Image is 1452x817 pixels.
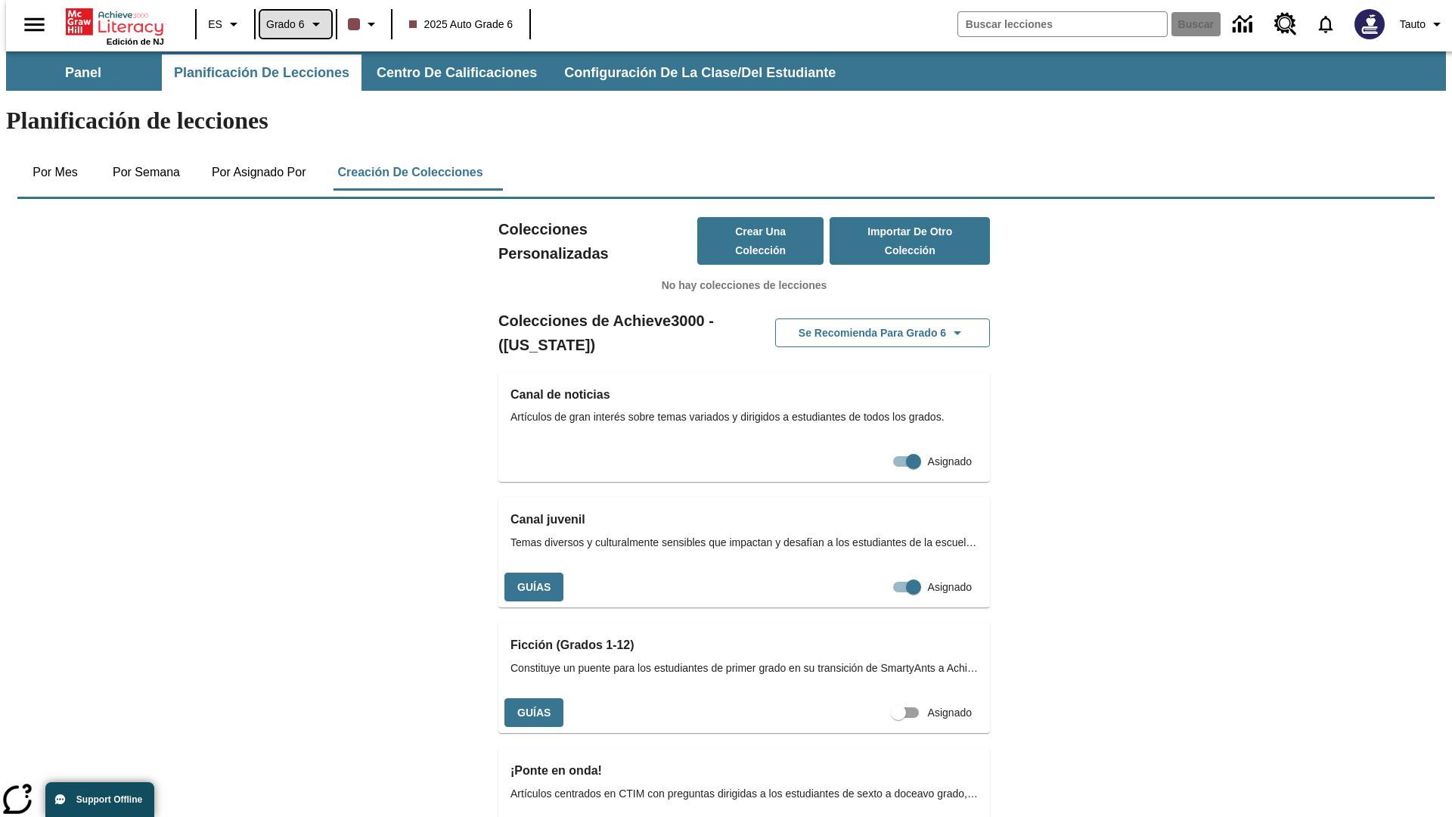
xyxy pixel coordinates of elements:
[1224,4,1265,45] a: Centro de información
[6,54,849,91] div: Subbarra de navegación
[6,107,1446,135] h1: Planificación de lecciones
[958,12,1167,36] input: Buscar campo
[76,794,142,805] span: Support Offline
[266,17,305,33] span: Grado 6
[510,509,978,530] h3: Canal juvenil
[1354,9,1385,39] img: Avatar
[504,698,563,728] button: Guías
[12,2,57,47] button: Abrir el menú lateral
[325,154,495,191] button: Creación de colecciones
[6,51,1446,91] div: Subbarra de navegación
[101,154,192,191] button: Por semana
[66,5,164,46] div: Portada
[510,409,978,425] span: Artículos de gran interés sobre temas variados y dirigidos a estudiantes de todos los grados.
[510,786,978,802] span: Artículos centrados en CTIM con preguntas dirigidas a los estudiantes de sexto a doceavo grado, q...
[208,17,222,33] span: ES
[498,278,990,294] p: No hay colecciones de lecciones
[510,535,978,551] span: Temas diversos y culturalmente sensibles que impactan y desafían a los estudiantes de la escuela ...
[928,454,972,470] span: Asignado
[201,11,250,38] button: Lenguaje: ES, Selecciona un idioma
[552,54,848,91] button: Configuración de la clase/del estudiante
[200,154,318,191] button: Por asignado por
[409,17,513,33] span: 2025 Auto Grade 6
[1394,11,1452,38] button: Perfil/Configuración
[928,579,972,595] span: Asignado
[510,760,978,781] h3: ¡Ponte en onda!
[162,54,361,91] button: Planificación de lecciones
[510,384,978,405] h3: Canal de noticias
[1306,5,1345,44] a: Notificaciones
[17,154,93,191] button: Por mes
[174,64,349,82] span: Planificación de lecciones
[697,217,824,265] button: Crear una colección
[107,37,164,46] span: Edición de NJ
[498,309,744,357] h2: Colecciones de Achieve3000 - ([US_STATE])
[510,635,978,656] h3: Ficción (Grados 1-12)
[377,64,537,82] span: Centro de calificaciones
[564,64,836,82] span: Configuración de la clase/del estudiante
[504,573,563,602] button: Guías
[342,11,386,38] button: El color de la clase es café oscuro. Cambiar el color de la clase.
[1265,4,1306,45] a: Centro de recursos, Se abrirá en una pestaña nueva.
[498,217,697,266] h2: Colecciones Personalizadas
[66,7,164,37] a: Portada
[830,217,990,265] button: Importar de otro Colección
[1345,5,1394,44] button: Escoja un nuevo avatar
[8,54,159,91] button: Panel
[45,782,154,817] button: Support Offline
[928,705,972,721] span: Asignado
[365,54,549,91] button: Centro de calificaciones
[260,11,331,38] button: Grado: Grado 6, Elige un grado
[65,64,101,82] span: Panel
[775,318,990,348] button: Se recomienda para Grado 6
[1400,17,1426,33] span: Tauto
[510,660,978,676] span: Constituye un puente para los estudiantes de primer grado en su transición de SmartyAnts a Achiev...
